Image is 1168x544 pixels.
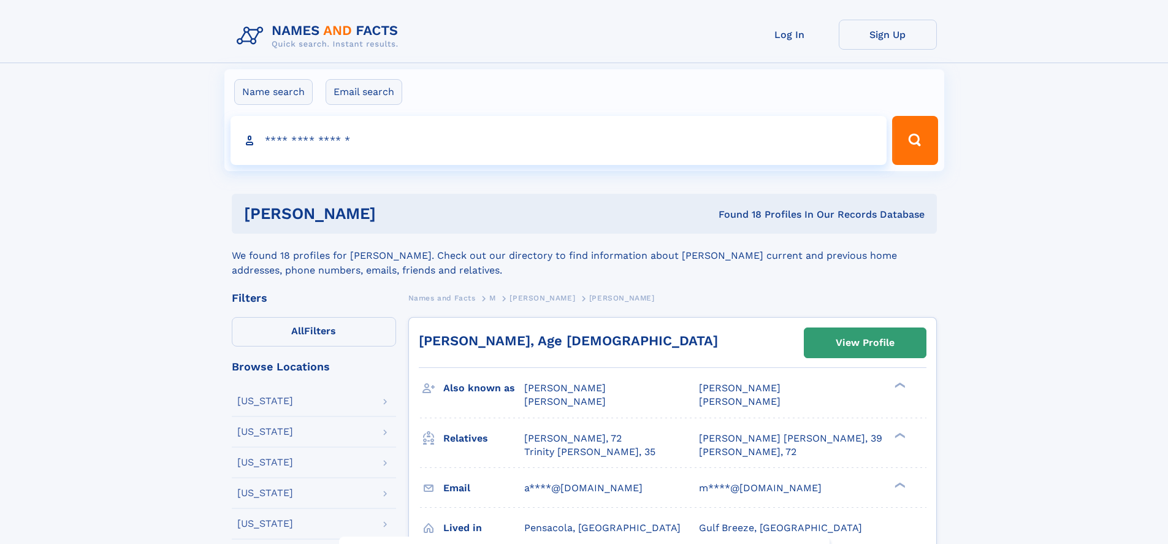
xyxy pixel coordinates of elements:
a: [PERSON_NAME], 72 [524,432,622,445]
label: Filters [232,317,396,347]
label: Name search [234,79,313,105]
div: [US_STATE] [237,396,293,406]
div: [US_STATE] [237,458,293,467]
h3: Also known as [443,378,524,399]
a: Trinity [PERSON_NAME], 35 [524,445,655,459]
h3: Relatives [443,428,524,449]
div: [US_STATE] [237,427,293,437]
span: [PERSON_NAME] [510,294,575,302]
a: [PERSON_NAME], Age [DEMOGRAPHIC_DATA] [419,333,718,348]
h3: Lived in [443,518,524,538]
div: ❯ [891,381,906,389]
div: Found 18 Profiles In Our Records Database [547,208,925,221]
a: [PERSON_NAME] [510,290,575,305]
div: View Profile [836,329,895,357]
img: Logo Names and Facts [232,20,408,53]
span: [PERSON_NAME] [589,294,655,302]
span: [PERSON_NAME] [699,382,781,394]
div: We found 18 profiles for [PERSON_NAME]. Check out our directory to find information about [PERSON... [232,234,937,278]
span: Gulf Breeze, [GEOGRAPHIC_DATA] [699,522,862,534]
div: [US_STATE] [237,488,293,498]
h3: Email [443,478,524,499]
div: [US_STATE] [237,519,293,529]
a: View Profile [804,328,926,358]
h1: [PERSON_NAME] [244,206,548,221]
a: Log In [741,20,839,50]
span: M [489,294,496,302]
label: Email search [326,79,402,105]
a: Names and Facts [408,290,476,305]
div: ❯ [891,481,906,489]
a: Sign Up [839,20,937,50]
span: [PERSON_NAME] [524,396,606,407]
a: [PERSON_NAME], 72 [699,445,796,459]
span: [PERSON_NAME] [699,396,781,407]
span: Pensacola, [GEOGRAPHIC_DATA] [524,522,681,534]
a: M [489,290,496,305]
button: Search Button [892,116,937,165]
span: All [291,325,304,337]
div: ❯ [891,431,906,439]
input: search input [231,116,887,165]
span: [PERSON_NAME] [524,382,606,394]
a: [PERSON_NAME] [PERSON_NAME], 39 [699,432,882,445]
div: Filters [232,293,396,304]
div: Browse Locations [232,361,396,372]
